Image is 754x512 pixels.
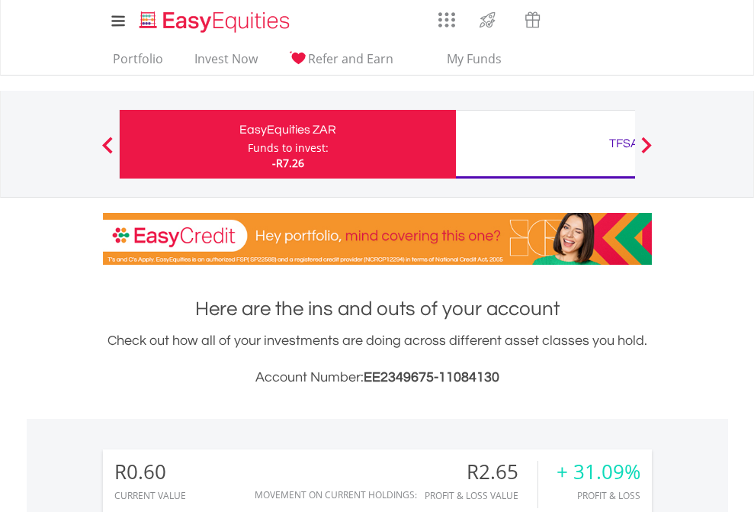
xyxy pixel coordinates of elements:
span: -R7.26 [272,156,304,170]
button: Previous [92,144,123,159]
div: Funds to invest: [248,140,329,156]
span: My Funds [425,49,525,69]
div: Movement on Current Holdings: [255,490,417,500]
button: Next [631,144,662,159]
a: My Profile [633,4,672,37]
img: grid-menu-icon.svg [438,11,455,28]
a: Invest Now [188,51,264,75]
img: EasyEquities_Logo.png [136,9,296,34]
img: EasyCredit Promotion Banner [103,213,652,265]
a: Vouchers [510,4,555,32]
img: thrive-v2.svg [475,8,500,32]
a: Home page [133,4,296,34]
img: vouchers-v2.svg [520,8,545,32]
div: EasyEquities ZAR [129,119,447,140]
a: Refer and Earn [283,51,399,75]
h3: Account Number: [103,367,652,388]
span: Refer and Earn [308,50,393,67]
div: R2.65 [425,461,537,483]
div: Profit & Loss Value [425,491,537,501]
div: Check out how all of your investments are doing across different asset classes you hold. [103,330,652,388]
div: R0.60 [114,461,186,483]
div: CURRENT VALUE [114,491,186,501]
a: Notifications [555,4,594,34]
div: Profit & Loss [557,491,640,501]
h1: Here are the ins and outs of your account [103,295,652,323]
span: EE2349675-11084130 [364,370,499,385]
a: AppsGrid [428,4,465,28]
a: FAQ's and Support [594,4,633,34]
a: Portfolio [107,51,169,75]
div: + 31.09% [557,461,640,483]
